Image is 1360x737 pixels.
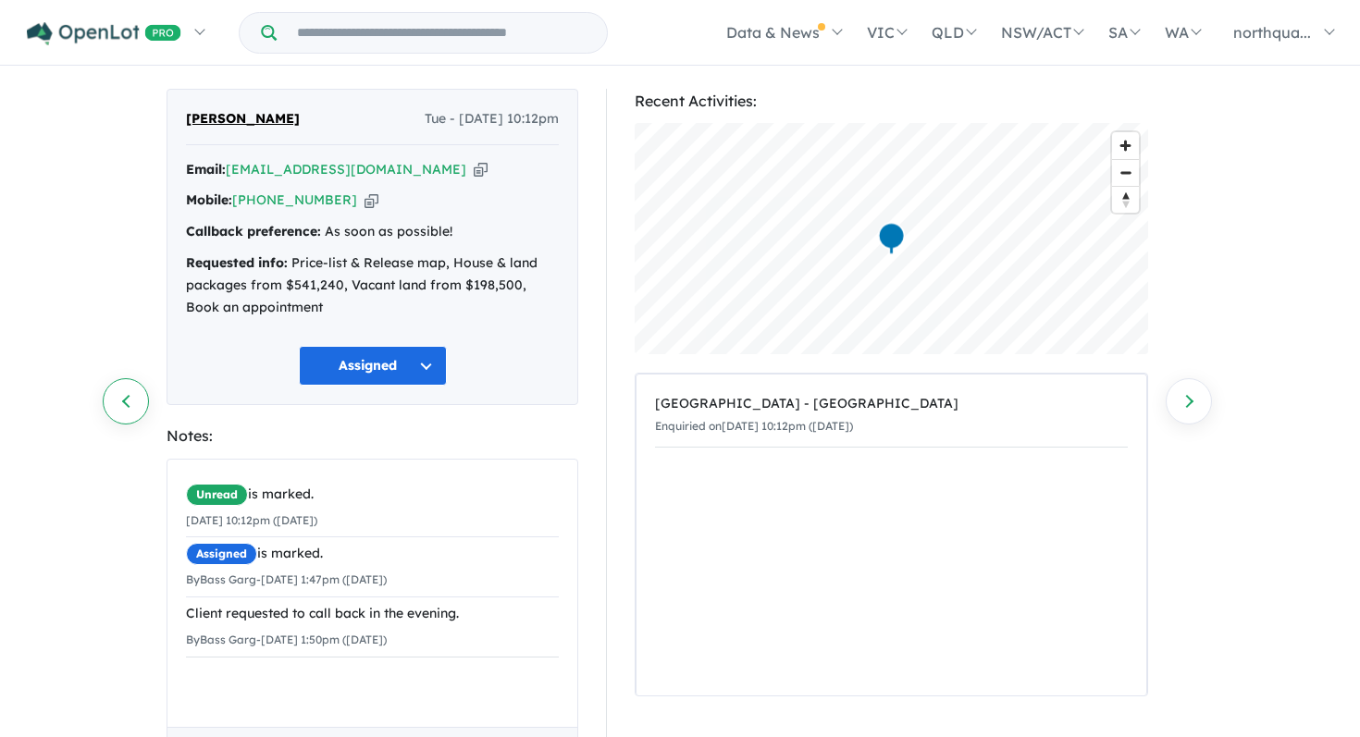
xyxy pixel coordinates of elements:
[186,108,300,130] span: [PERSON_NAME]
[186,603,559,625] div: Client requested to call back in the evening.
[1233,23,1311,42] span: northqua...
[167,424,578,448] div: Notes:
[186,572,387,586] small: By Bass Garg - [DATE] 1:47pm ([DATE])
[186,252,559,318] div: Price-list & Release map, House & land packages from $541,240, Vacant land from $198,500, Book an...
[186,221,559,243] div: As soon as possible!
[186,484,248,506] span: Unread
[365,190,378,210] button: Copy
[1112,132,1139,159] button: Zoom in
[655,419,853,433] small: Enquiried on [DATE] 10:12pm ([DATE])
[425,108,559,130] span: Tue - [DATE] 10:12pm
[474,160,488,179] button: Copy
[186,484,559,506] div: is marked.
[186,254,288,271] strong: Requested info:
[232,191,357,208] a: [PHONE_NUMBER]
[186,543,257,565] span: Assigned
[186,223,321,240] strong: Callback preference:
[186,633,387,646] small: By Bass Garg - [DATE] 1:50pm ([DATE])
[1112,187,1139,213] span: Reset bearing to north
[1112,186,1139,213] button: Reset bearing to north
[186,513,317,527] small: [DATE] 10:12pm ([DATE])
[280,13,603,53] input: Try estate name, suburb, builder or developer
[27,22,181,45] img: Openlot PRO Logo White
[226,161,466,178] a: [EMAIL_ADDRESS][DOMAIN_NAME]
[299,346,447,386] button: Assigned
[655,384,1128,448] a: [GEOGRAPHIC_DATA] - [GEOGRAPHIC_DATA]Enquiried on[DATE] 10:12pm ([DATE])
[1112,160,1139,186] span: Zoom out
[635,123,1148,354] canvas: Map
[186,191,232,208] strong: Mobile:
[186,543,559,565] div: is marked.
[186,161,226,178] strong: Email:
[655,393,1128,415] div: [GEOGRAPHIC_DATA] - [GEOGRAPHIC_DATA]
[1112,159,1139,186] button: Zoom out
[635,89,1148,114] div: Recent Activities:
[878,222,906,256] div: Map marker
